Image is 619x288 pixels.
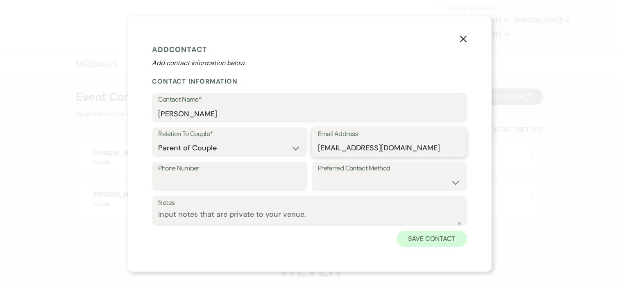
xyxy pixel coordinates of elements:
[159,197,461,209] label: Notes
[159,94,461,106] label: Contact Name*
[159,106,461,122] input: First and Last Name
[397,231,467,247] button: Save Contact
[318,163,460,175] label: Preferred Contact Method
[159,128,301,140] label: Relation To Couple*
[152,77,467,86] h2: Contact Information
[318,128,460,140] label: Email Address
[159,163,301,175] label: Phone Number
[152,43,467,56] h1: Add Contact
[152,58,467,68] p: Add contact information below.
